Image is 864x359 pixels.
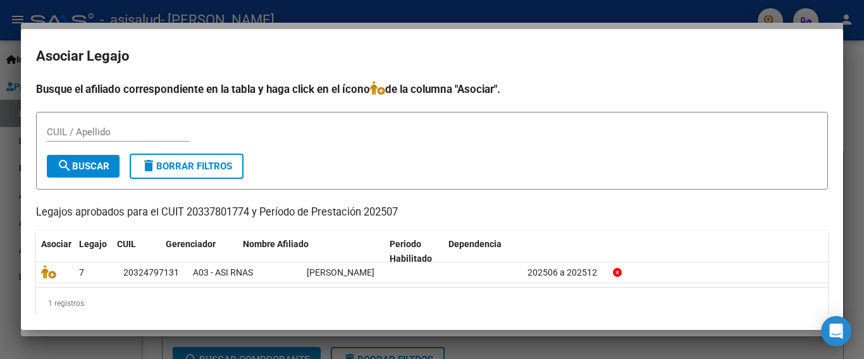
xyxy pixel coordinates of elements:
span: A03 - ASI RNAS [193,267,253,277]
span: Asociar [41,239,71,249]
datatable-header-cell: Nombre Afiliado [238,231,385,272]
span: Buscar [57,161,109,172]
p: Legajos aprobados para el CUIT 20337801774 y Período de Prestación 202507 [36,205,828,221]
div: Open Intercom Messenger [821,316,851,346]
span: CUIL [117,239,136,249]
span: 7 [79,267,84,277]
h2: Asociar Legajo [36,44,828,68]
div: 20324797131 [123,265,179,280]
datatable-header-cell: Periodo Habilitado [385,231,443,272]
div: 202506 a 202512 [528,265,603,280]
button: Borrar Filtros [130,154,244,179]
span: Legajo [79,239,107,249]
h4: Busque el afiliado correspondiente en la tabla y haga click en el ícono de la columna "Asociar". [36,81,828,97]
div: 1 registros [36,288,828,319]
span: Gerenciador [166,239,216,249]
datatable-header-cell: CUIL [112,231,161,272]
button: Buscar [47,155,120,178]
span: Borrar Filtros [141,161,232,172]
datatable-header-cell: Dependencia [443,231,590,272]
span: Periodo Habilitado [390,239,432,264]
datatable-header-cell: Asociar [36,231,74,272]
datatable-header-cell: Gerenciador [161,231,238,272]
span: INSAURRALDE RICARDO NICOLAS [307,267,374,277]
mat-icon: search [57,158,72,173]
mat-icon: delete [141,158,156,173]
span: Dependencia [448,239,502,249]
datatable-header-cell: Legajo [74,231,112,272]
span: Nombre Afiliado [243,239,309,249]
